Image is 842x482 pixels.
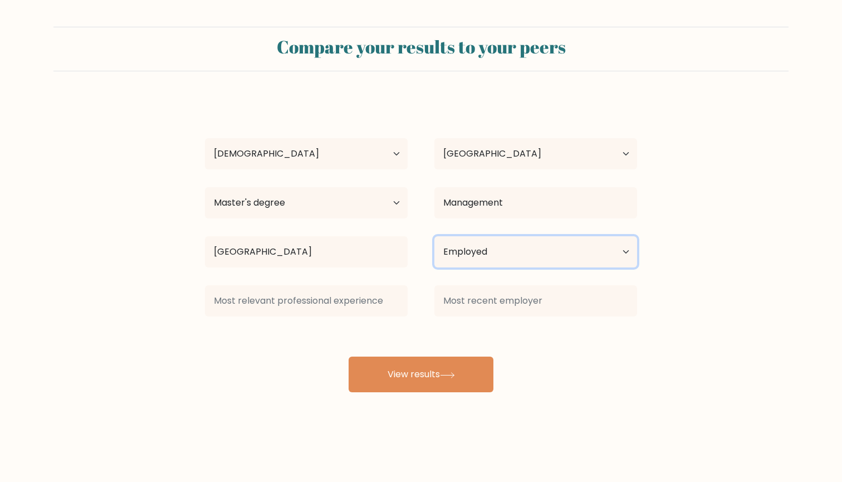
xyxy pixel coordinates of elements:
[434,285,637,317] input: Most recent employer
[434,187,637,218] input: What did you study?
[205,236,408,267] input: Most relevant educational institution
[60,36,782,57] h2: Compare your results to your peers
[349,357,493,392] button: View results
[205,285,408,317] input: Most relevant professional experience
